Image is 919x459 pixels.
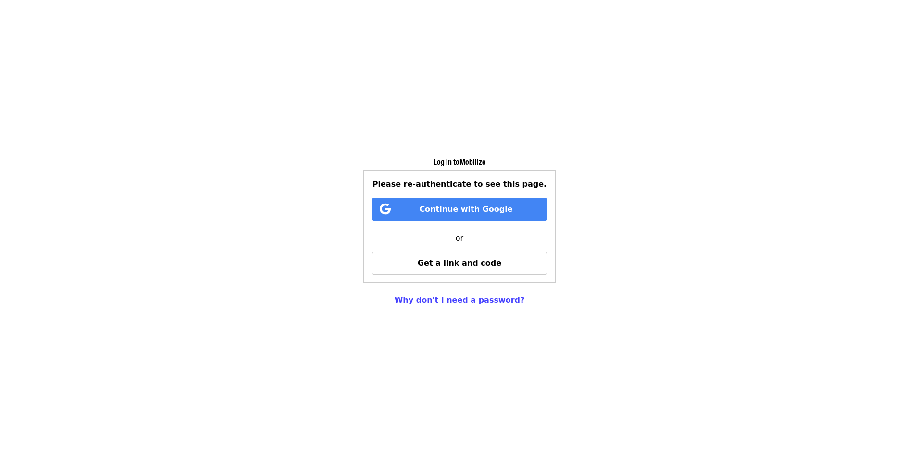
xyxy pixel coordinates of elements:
[456,233,463,242] span: or
[380,202,391,216] i: google icon
[372,252,547,275] button: Get a link and code
[419,204,512,214] span: Continue with Google
[418,258,501,268] span: Get a link and code
[395,295,525,305] a: Why don't I need a password?
[434,156,485,167] span: Log in to Mobilize
[373,179,546,189] span: Please re-authenticate to see this page.
[372,198,547,221] button: Continue with Google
